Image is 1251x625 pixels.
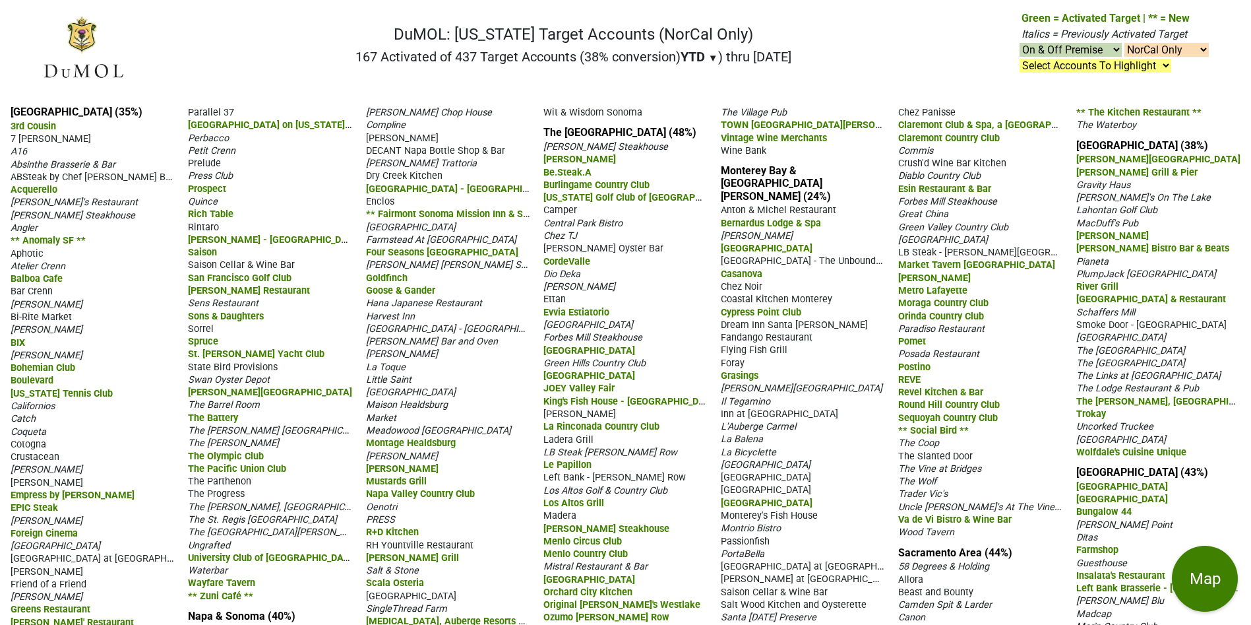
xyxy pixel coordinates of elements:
[898,514,1012,525] span: Va de Vi Bistro & Wine Bar
[11,210,135,221] span: [PERSON_NAME] Steakhouse
[898,451,973,462] span: The Slanted Door
[543,332,642,343] span: Forbes Mill Steakhouse
[1076,139,1208,152] a: [GEOGRAPHIC_DATA] (38%)
[355,49,791,65] h2: 167 Activated of 437 Target Accounts (38% conversion) ) thru [DATE]
[11,552,205,564] span: [GEOGRAPHIC_DATA] at [GEOGRAPHIC_DATA]
[1076,205,1157,216] span: Lahontan Golf Club
[366,196,394,207] span: Enclos
[11,604,90,615] span: Greens Restaurant
[11,170,181,183] span: ABSteak by Chef [PERSON_NAME] Back
[721,133,827,144] span: Vintage Wine Merchants
[543,167,592,178] span: Be.Steak.A
[898,323,985,335] span: Paradiso Restaurant
[543,447,677,458] span: LB Steak [PERSON_NAME] Row
[721,434,763,445] span: La Balena
[366,552,459,564] span: [PERSON_NAME] Grill
[1076,319,1227,331] span: Smoke Door - [GEOGRAPHIC_DATA]
[188,412,238,424] span: The Battery
[1076,434,1166,445] span: [GEOGRAPHIC_DATA]
[721,294,832,305] span: Coastal Kitchen Monterey
[721,230,793,242] span: [PERSON_NAME]
[898,336,926,347] span: Pomet
[543,370,635,381] span: [GEOGRAPHIC_DATA]
[1076,494,1168,505] span: [GEOGRAPHIC_DATA]
[11,401,55,412] span: Californios
[11,388,113,399] span: [US_STATE] Tennis Club
[11,350,82,361] span: [PERSON_NAME]
[721,612,816,623] span: Santa [DATE] Preserve
[543,307,609,318] span: Evvia Estiatorio
[721,243,812,254] span: [GEOGRAPHIC_DATA]
[188,311,264,322] span: Sons & Daughters
[1172,546,1238,612] button: Map
[1076,243,1229,254] span: [PERSON_NAME] Bistro Bar & Beats
[898,527,954,538] span: Wood Tavern
[543,459,592,471] span: Le Papillon
[1076,421,1153,432] span: Uncorked Truckee
[366,387,456,398] span: [GEOGRAPHIC_DATA]
[721,510,818,521] span: Monterey's Fish House
[543,269,580,280] span: Dio Deka
[543,498,604,509] span: Los Altos Grill
[898,438,939,449] span: The Coop
[898,374,921,385] span: REVE
[366,591,456,602] span: [GEOGRAPHIC_DATA]
[366,476,427,487] span: Mustards Grill
[366,273,408,284] span: Goldfinch
[1076,119,1136,131] span: The Waterboy
[898,574,923,585] span: Allora
[188,336,218,347] span: Spruce
[898,145,933,156] span: Commis
[188,323,214,335] span: Sorrel
[11,159,115,170] span: Absinthe Brasserie & Bar
[188,285,310,296] span: [PERSON_NAME] Restaurant
[721,484,811,496] span: [GEOGRAPHIC_DATA]
[355,25,791,44] h1: DuMOL: [US_STATE] Target Accounts (NorCal Only)
[1076,481,1168,492] span: [GEOGRAPHIC_DATA]
[898,234,988,246] span: [GEOGRAPHIC_DATA]
[11,121,56,132] span: 3rd Cousin
[188,565,228,576] span: Waterbar
[366,258,533,271] span: [PERSON_NAME] [PERSON_NAME] Star
[543,536,622,547] span: Menlo Circus Club
[543,319,633,331] span: [GEOGRAPHIC_DATA]
[188,610,295,622] a: Napa & Sonoma (40%)
[11,591,82,603] span: [PERSON_NAME]
[11,299,82,310] span: [PERSON_NAME]
[1076,358,1185,369] span: The [GEOGRAPHIC_DATA]
[721,319,868,331] span: Dream Inn Santa [PERSON_NAME]
[188,145,235,156] span: Petit Crenn
[11,426,46,438] span: Coqueta
[366,247,518,258] span: Four Seasons [GEOGRAPHIC_DATA]
[366,488,475,500] span: Napa Valley Country Club
[11,133,91,145] span: 7 [PERSON_NAME]
[366,107,492,118] span: [PERSON_NAME] Chop House
[681,49,705,65] span: YTD
[721,358,745,369] span: Foray
[721,345,787,356] span: Flying Fish Grill
[1076,180,1130,191] span: Gravity Haus
[188,298,259,309] span: Sens Restaurant
[1076,307,1135,318] span: Schaffers Mill
[721,218,821,229] span: Bernardus Lodge & Spa
[898,399,1000,411] span: Round Hill Country Club
[42,15,125,81] img: DuMOL
[188,273,291,284] span: San Francisco Golf Club
[721,572,898,585] span: [PERSON_NAME] at [GEOGRAPHIC_DATA]
[543,434,594,445] span: Ladera Grill
[188,209,233,220] span: Rich Table
[366,298,482,309] span: Hana Japanese Restaurant
[1076,506,1132,517] span: Bungalow 44
[366,348,438,360] span: [PERSON_NAME]
[11,490,135,501] span: Empress by [PERSON_NAME]
[1076,570,1165,581] span: Insalata's Restaurant
[721,107,787,118] span: The Village Pub
[11,541,100,552] span: [GEOGRAPHIC_DATA]
[11,464,82,475] span: [PERSON_NAME]
[721,281,762,292] span: Chez Noir
[188,514,337,525] span: The St. Regis [GEOGRAPHIC_DATA]
[11,106,142,118] a: [GEOGRAPHIC_DATA] (35%)
[721,421,796,432] span: L'Auberge Carmel
[898,463,981,475] span: The Vine at Bridges
[898,246,1107,258] span: LB Steak - [PERSON_NAME][GEOGRAPHIC_DATA]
